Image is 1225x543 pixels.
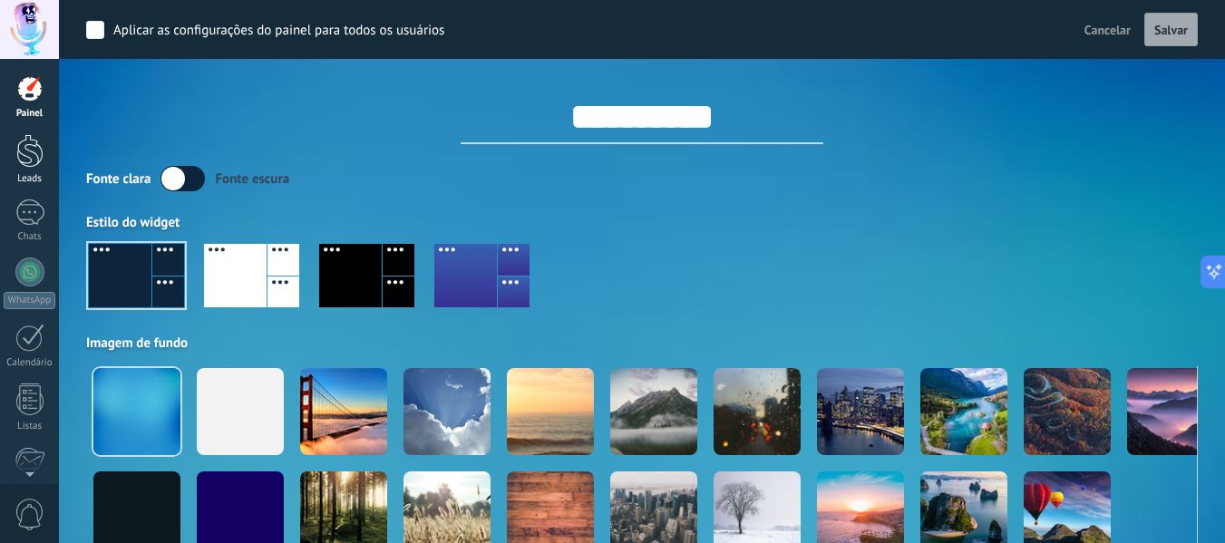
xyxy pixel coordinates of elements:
[1077,16,1138,44] button: Cancelar
[86,335,1198,352] div: Imagem de fundo
[4,421,56,432] div: Listas
[215,170,289,188] div: Fonte escura
[4,357,56,369] div: Calendário
[1154,24,1188,36] span: Salvar
[113,22,444,40] div: Aplicar as configurações do painel para todos os usuários
[4,108,56,120] div: Painel
[1144,13,1198,47] button: Salvar
[1084,22,1131,38] span: Cancelar
[86,214,1198,231] div: Estilo do widget
[4,173,56,185] div: Leads
[86,170,151,188] div: Fonte clara
[4,292,55,309] div: WhatsApp
[4,231,56,243] div: Chats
